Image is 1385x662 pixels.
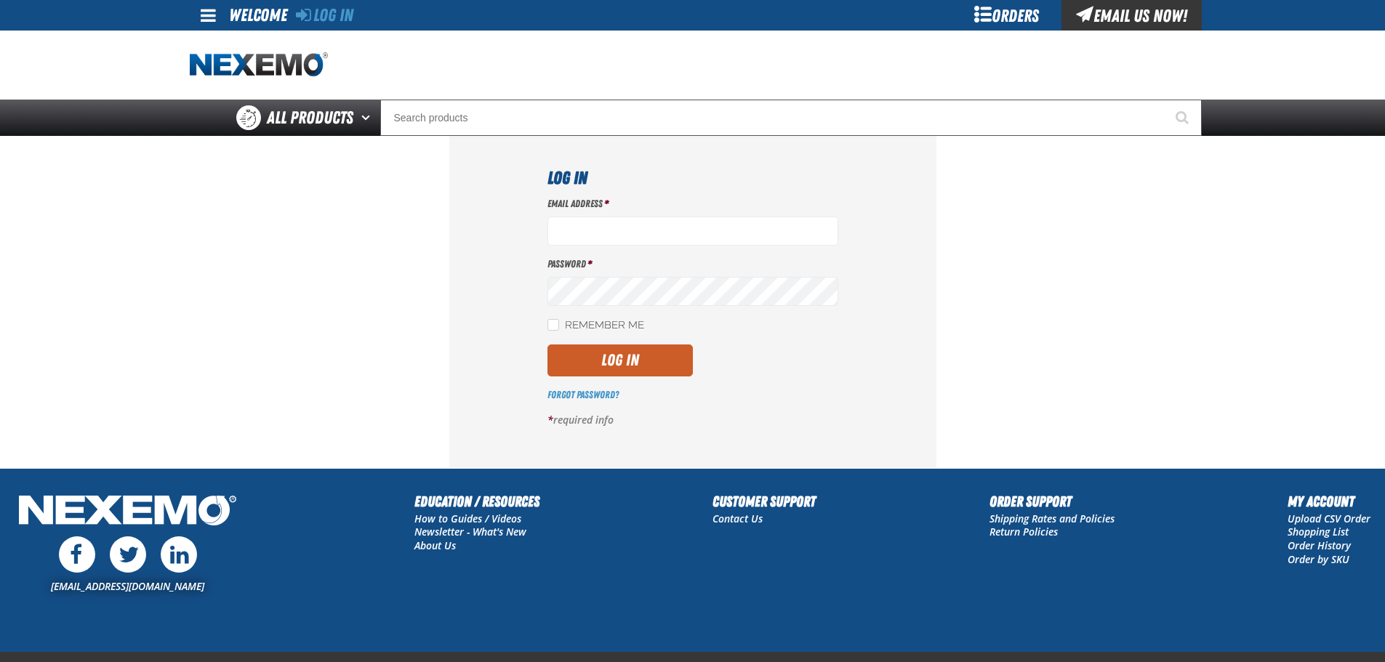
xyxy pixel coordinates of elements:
[1288,552,1349,566] a: Order by SKU
[547,319,559,331] input: Remember Me
[356,100,380,136] button: Open All Products pages
[51,579,204,593] a: [EMAIL_ADDRESS][DOMAIN_NAME]
[547,257,838,271] label: Password
[15,491,241,533] img: Nexemo Logo
[1165,100,1202,136] button: Start Searching
[1288,512,1370,525] a: Upload CSV Order
[190,52,328,78] img: Nexemo logo
[380,100,1202,136] input: Search
[547,165,838,191] h1: Log In
[190,52,328,78] a: Home
[547,389,619,400] a: Forgot Password?
[414,512,521,525] a: How to Guides / Videos
[547,319,644,333] label: Remember Me
[989,512,1115,525] a: Shipping Rates and Policies
[989,491,1115,512] h2: Order Support
[712,512,763,525] a: Contact Us
[414,538,456,552] a: About Us
[414,491,539,512] h2: Education / Resources
[1288,491,1370,512] h2: My Account
[1288,538,1351,552] a: Order History
[296,5,353,25] a: Log In
[1288,525,1349,538] a: Shopping List
[712,491,816,512] h2: Customer Support
[547,197,838,211] label: Email Address
[267,105,353,131] span: All Products
[414,525,526,538] a: Newsletter - What's New
[547,344,693,376] button: Log In
[547,413,838,427] p: required info
[989,525,1058,538] a: Return Policies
